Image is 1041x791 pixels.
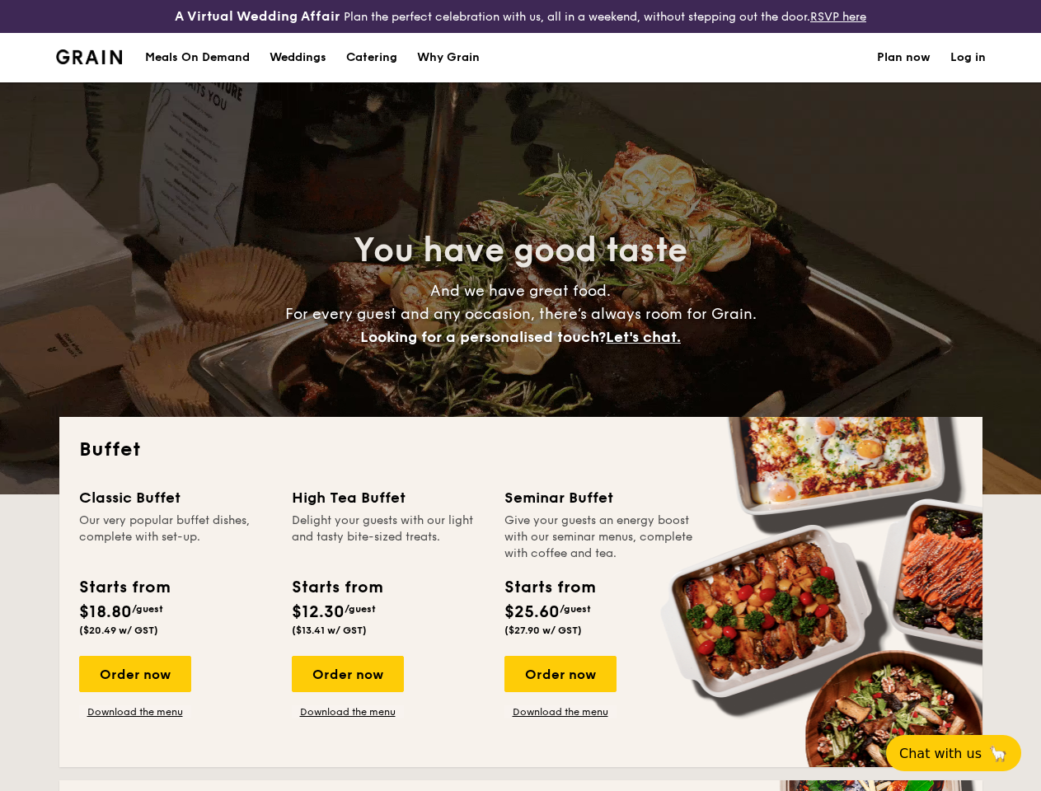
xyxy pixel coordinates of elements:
[417,33,480,82] div: Why Grain
[346,33,397,82] h1: Catering
[79,602,132,622] span: $18.80
[504,513,697,562] div: Give your guests an energy boost with our seminar menus, complete with coffee and tea.
[345,603,376,615] span: /guest
[504,625,582,636] span: ($27.90 w/ GST)
[606,328,681,346] span: Let's chat.
[175,7,340,26] h4: A Virtual Wedding Affair
[292,575,382,600] div: Starts from
[79,575,169,600] div: Starts from
[132,603,163,615] span: /guest
[145,33,250,82] div: Meals On Demand
[292,602,345,622] span: $12.30
[899,746,982,761] span: Chat with us
[292,625,367,636] span: ($13.41 w/ GST)
[877,33,931,82] a: Plan now
[79,656,191,692] div: Order now
[292,705,404,718] a: Download the menu
[270,33,326,82] div: Weddings
[407,33,490,82] a: Why Grain
[292,656,404,692] div: Order now
[135,33,260,82] a: Meals On Demand
[79,705,191,718] a: Download the menu
[504,575,594,600] div: Starts from
[292,513,485,562] div: Delight your guests with our light and tasty bite-sized treats.
[504,705,617,718] a: Download the menu
[79,437,963,463] h2: Buffet
[360,328,606,346] span: Looking for a personalised touch?
[56,49,123,64] img: Grain
[174,7,868,26] div: Plan the perfect celebration with us, all in a weekend, without stepping out the door.
[56,49,123,64] a: Logotype
[950,33,986,82] a: Log in
[79,625,158,636] span: ($20.49 w/ GST)
[560,603,591,615] span: /guest
[504,486,697,509] div: Seminar Buffet
[79,513,272,562] div: Our very popular buffet dishes, complete with set-up.
[988,744,1008,763] span: 🦙
[79,486,272,509] div: Classic Buffet
[810,10,866,24] a: RSVP here
[504,602,560,622] span: $25.60
[886,735,1021,771] button: Chat with us🦙
[336,33,407,82] a: Catering
[285,282,757,346] span: And we have great food. For every guest and any occasion, there’s always room for Grain.
[260,33,336,82] a: Weddings
[354,231,687,270] span: You have good taste
[504,656,617,692] div: Order now
[292,486,485,509] div: High Tea Buffet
